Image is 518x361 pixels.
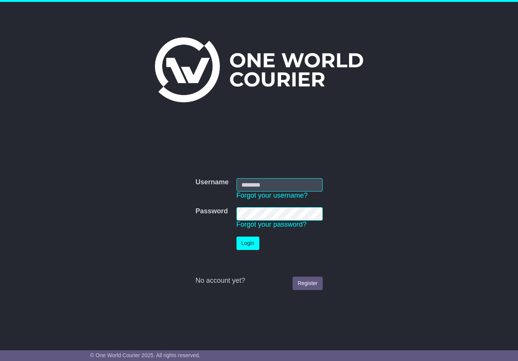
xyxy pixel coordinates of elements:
[236,237,259,250] button: Login
[90,352,200,358] span: © One World Courier 2025. All rights reserved.
[236,221,307,228] a: Forgot your password?
[236,192,308,199] a: Forgot your username?
[155,37,363,102] img: One World
[195,178,228,187] label: Username
[195,277,322,285] div: No account yet?
[293,277,322,290] a: Register
[195,207,228,216] label: Password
